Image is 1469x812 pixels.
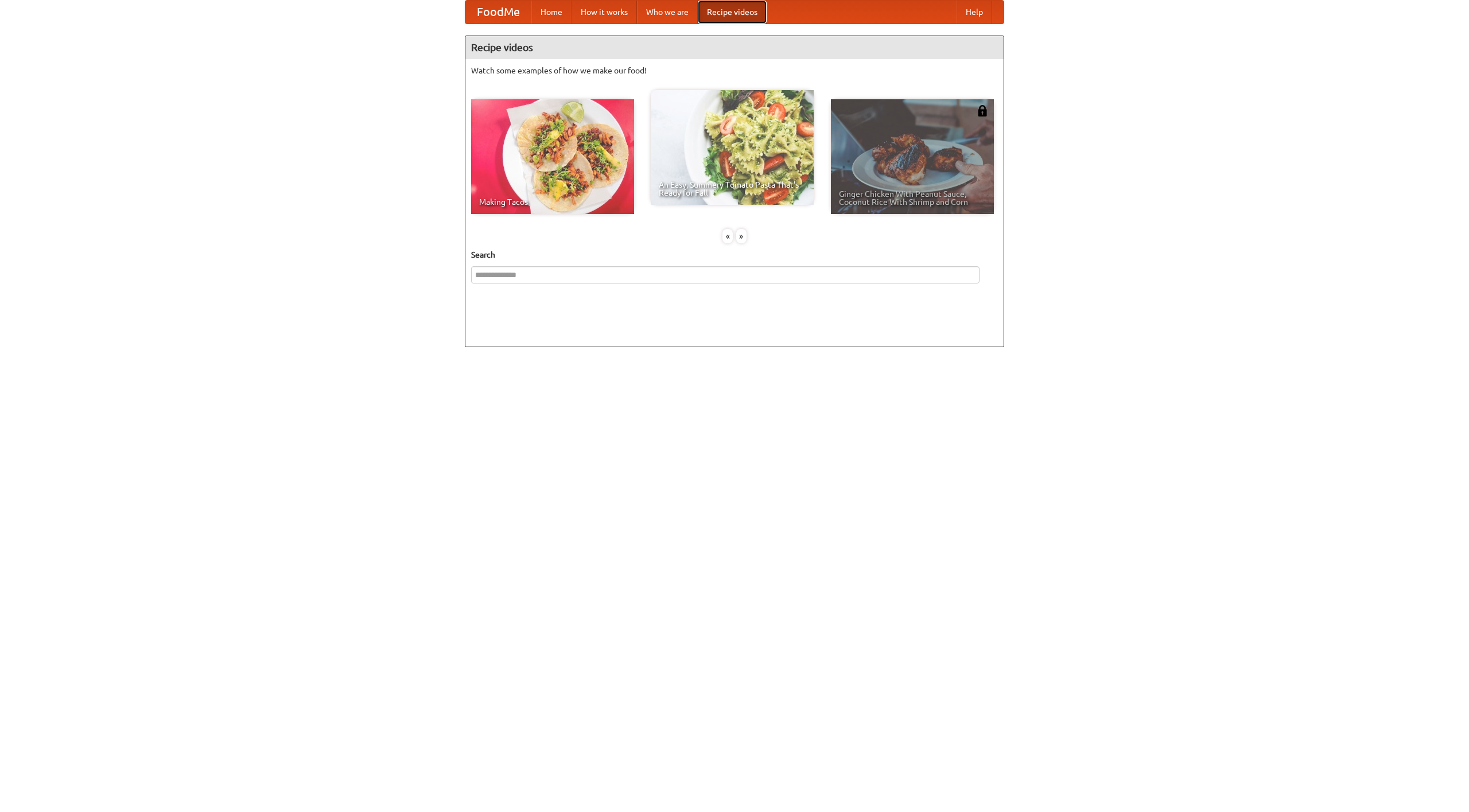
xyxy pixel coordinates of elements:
span: Making Tacos [479,198,626,206]
a: Making Tacos [471,99,634,214]
a: Recipe videos [698,1,767,24]
a: Who we are [637,1,698,24]
a: Help [957,1,992,24]
a: An Easy, Summery Tomato Pasta That's Ready for Fall [651,90,814,205]
a: How it works [572,1,637,24]
h4: Recipe videos [465,36,1004,59]
span: An Easy, Summery Tomato Pasta That's Ready for Fall [659,181,806,197]
a: Home [531,1,572,24]
div: » [736,229,747,243]
a: FoodMe [465,1,531,24]
p: Watch some examples of how we make our food! [471,65,998,76]
img: 483408.png [977,105,988,116]
div: « [722,229,733,243]
h5: Search [471,249,998,261]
